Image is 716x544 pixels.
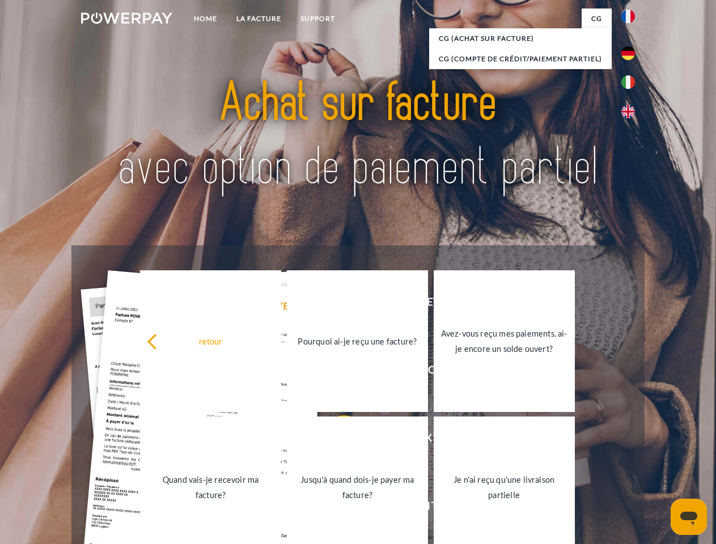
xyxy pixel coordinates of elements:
a: Home [184,8,227,29]
iframe: Bouton de lancement de la fenêtre de messagerie [671,499,707,535]
div: Jusqu'à quand dois-je payer ma facture? [294,472,421,503]
img: it [621,75,635,89]
div: Quand vais-je recevoir ma facture? [147,472,274,503]
a: CG [582,8,612,29]
img: title-powerpay_fr.svg [108,54,608,217]
a: Avez-vous reçu mes paiements, ai-je encore un solde ouvert? [434,270,575,412]
a: CG (achat sur facture) [429,28,612,49]
div: Avez-vous reçu mes paiements, ai-je encore un solde ouvert? [440,326,568,356]
img: de [621,46,635,60]
div: Je n'ai reçu qu'une livraison partielle [440,472,568,503]
div: Pourquoi ai-je reçu une facture? [294,333,421,348]
a: LA FACTURE [227,8,291,29]
a: Support [291,8,345,29]
img: en [621,105,635,118]
div: retour [147,333,274,348]
img: logo-powerpay-white.svg [81,12,172,24]
img: fr [621,10,635,23]
a: CG (Compte de crédit/paiement partiel) [429,49,612,69]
